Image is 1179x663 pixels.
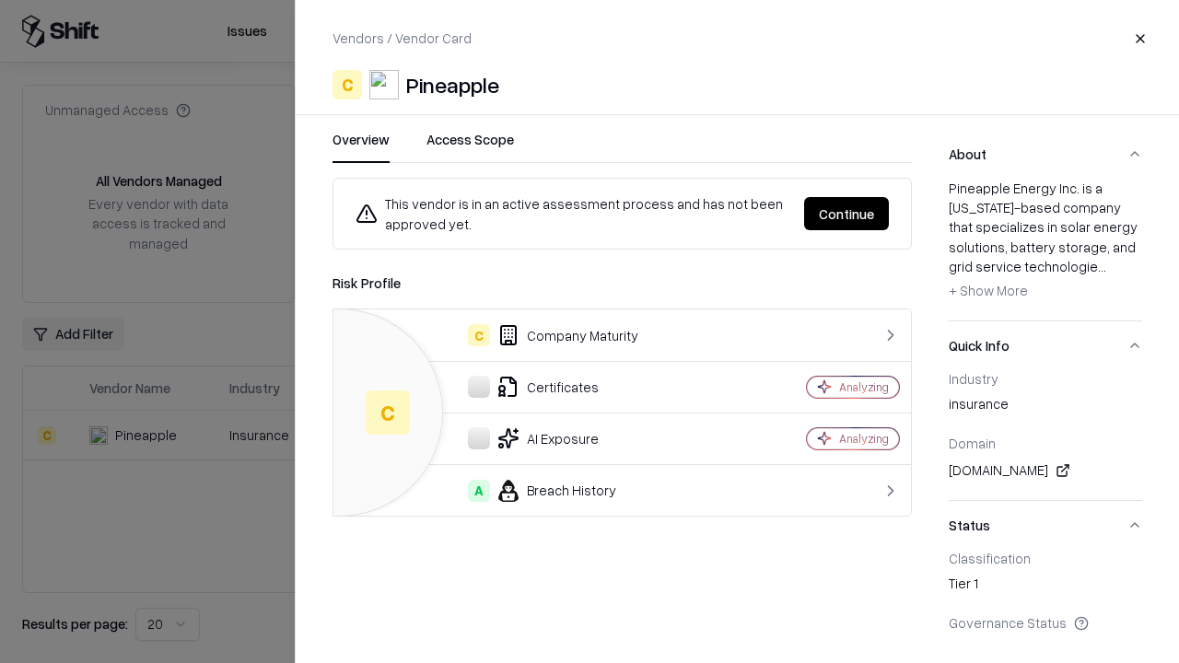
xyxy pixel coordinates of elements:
p: Vendors / Vendor Card [333,29,472,48]
div: Breach History [348,480,742,502]
div: Quick Info [949,370,1142,500]
div: Company Maturity [348,324,742,346]
button: Access Scope [426,130,514,163]
div: [DOMAIN_NAME] [949,459,1142,482]
div: C [333,70,362,99]
button: Quick Info [949,321,1142,370]
div: insurance [949,394,1142,420]
div: Tier 1 [949,574,1142,599]
img: Pineapple [369,70,399,99]
div: A [468,480,490,502]
div: Certificates [348,376,742,398]
button: Overview [333,130,390,163]
div: Industry [949,370,1142,387]
div: About [949,179,1142,320]
div: AI Exposure [348,427,742,449]
div: Risk Profile [333,272,912,294]
span: + Show More [949,282,1028,298]
button: About [949,130,1142,179]
div: C [468,324,490,346]
button: + Show More [949,276,1028,306]
div: Analyzing [839,379,889,395]
div: Pineapple [406,70,499,99]
div: C [366,390,410,435]
div: Analyzing [839,431,889,447]
div: Classification [949,550,1142,566]
div: Domain [949,435,1142,451]
div: This vendor is in an active assessment process and has not been approved yet. [356,193,789,234]
button: Continue [804,197,889,230]
button: Status [949,501,1142,550]
div: Pineapple Energy Inc. is a [US_STATE]-based company that specializes in solar energy solutions, b... [949,179,1142,306]
span: ... [1098,258,1106,274]
div: Governance Status [949,614,1142,631]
